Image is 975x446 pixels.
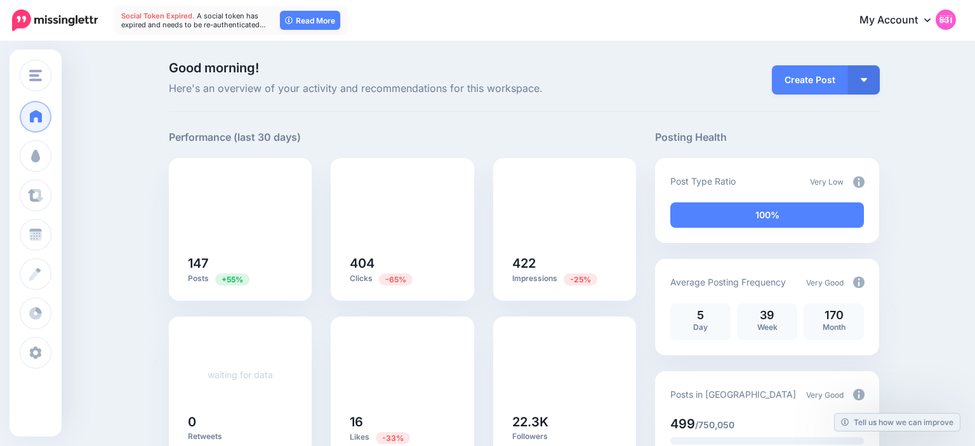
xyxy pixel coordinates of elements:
[512,431,618,442] p: Followers
[564,273,597,285] span: Previous period: 564
[806,390,844,400] span: Very Good
[188,257,293,270] h5: 147
[810,310,858,321] p: 170
[169,60,259,75] span: Good morning!
[512,273,618,285] p: Impressions
[188,431,293,442] p: Retweets
[655,129,879,145] h5: Posting Health
[188,416,293,428] h5: 0
[847,5,956,36] a: My Account
[169,81,637,97] span: Here's an overview of your activity and recommendations for this workspace.
[772,65,848,95] a: Create Post
[376,432,410,444] span: Previous period: 24
[208,369,273,380] a: waiting for data
[823,322,846,332] span: Month
[806,278,844,287] span: Very Good
[121,11,266,29] span: A social token has expired and needs to be re-authenticated…
[670,387,796,402] p: Posts in [GEOGRAPHIC_DATA]
[861,78,867,82] img: arrow-down-white.png
[810,177,844,187] span: Very Low
[853,277,865,288] img: info-circle-grey.png
[350,416,455,428] h5: 16
[512,416,618,428] h5: 22.3K
[670,202,864,228] div: 100% of your posts in the last 30 days have been from Drip Campaigns
[853,176,865,188] img: info-circle-grey.png
[512,257,618,270] h5: 422
[12,10,98,31] img: Missinglettr
[121,11,195,20] span: Social Token Expired.
[670,416,695,431] span: 499
[677,310,724,321] p: 5
[29,70,42,81] img: menu.png
[835,414,960,431] a: Tell us how we can improve
[350,431,455,443] p: Likes
[215,273,249,285] span: Previous period: 95
[379,273,413,285] span: Previous period: 1.14K
[350,257,455,270] h5: 404
[280,11,340,30] a: Read More
[169,129,301,145] h5: Performance (last 30 days)
[695,419,734,430] span: /750,050
[693,322,708,332] span: Day
[853,389,865,400] img: info-circle-grey.png
[743,310,791,321] p: 39
[757,322,778,332] span: Week
[188,273,293,285] p: Posts
[350,273,455,285] p: Clicks
[670,275,786,289] p: Average Posting Frequency
[670,174,736,188] p: Post Type Ratio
